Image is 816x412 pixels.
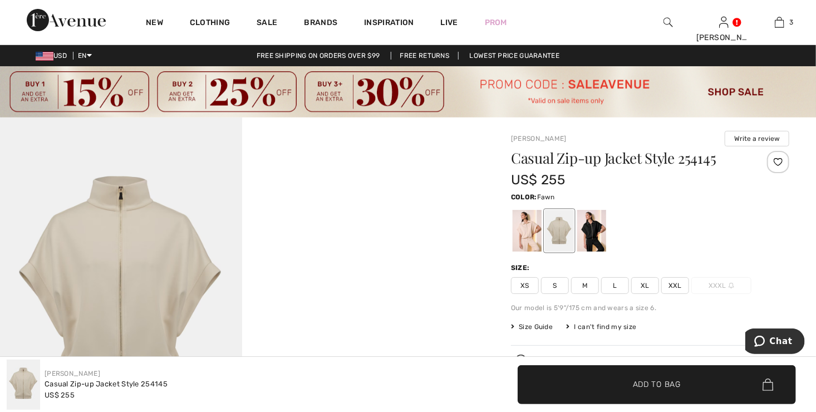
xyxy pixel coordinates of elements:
[518,365,796,404] button: Add to Bag
[511,151,743,165] h1: Casual Zip-up Jacket Style 254145
[391,52,459,60] a: Free Returns
[45,391,75,399] span: US$ 255
[511,193,537,201] span: Color:
[566,322,636,332] div: I can't find my size
[763,379,773,391] img: Bag.svg
[461,52,569,60] a: Lowest Price Guarantee
[45,370,100,377] a: [PERSON_NAME]
[242,117,484,239] video: Your browser does not support the video tag.
[511,172,565,188] span: US$ 255
[541,277,569,294] span: S
[691,277,751,294] span: XXXL
[790,17,794,27] span: 3
[729,283,734,288] img: ring-m.svg
[663,16,673,29] img: search the website
[78,52,92,60] span: EN
[631,277,659,294] span: XL
[696,32,751,43] div: [PERSON_NAME]
[511,303,789,313] div: Our model is 5'9"/175 cm and wears a size 6.
[745,328,805,356] iframe: Opens a widget where you can chat to one of our agents
[27,9,106,31] img: 1ère Avenue
[511,322,553,332] span: Size Guide
[45,379,168,390] div: Casual Zip-up Jacket Style 254145
[545,210,574,252] div: Fawn
[190,18,230,30] a: Clothing
[511,135,567,143] a: [PERSON_NAME]
[571,277,599,294] span: M
[257,18,277,30] a: Sale
[7,360,40,410] img: Casual Zip-Up Jacket Style 254145
[485,17,507,28] a: Prom
[633,379,681,390] span: Add to Bag
[364,18,414,30] span: Inspiration
[441,17,458,28] a: Live
[661,277,689,294] span: XXL
[775,16,784,29] img: My Bag
[601,277,629,294] span: L
[513,210,542,252] div: Birch
[515,355,527,366] img: Watch the replay
[36,52,53,61] img: US Dollar
[719,16,729,29] img: My Info
[146,18,163,30] a: New
[725,131,789,146] button: Write a review
[248,52,389,60] a: Free shipping on orders over $99
[511,263,532,273] div: Size:
[36,52,71,60] span: USD
[537,193,555,201] span: Fawn
[719,17,729,27] a: Sign In
[304,18,338,30] a: Brands
[752,16,807,29] a: 3
[511,277,539,294] span: XS
[577,210,606,252] div: Black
